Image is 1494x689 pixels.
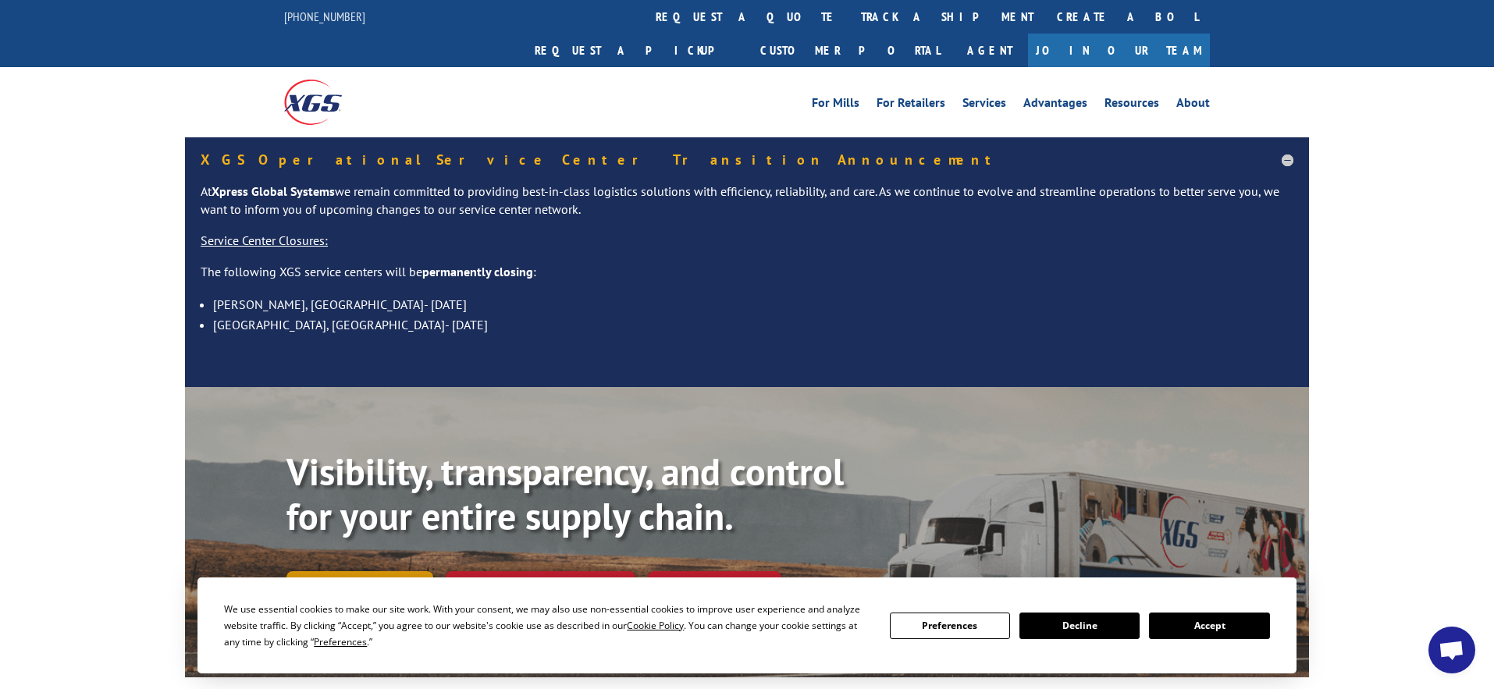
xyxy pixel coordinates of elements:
[213,294,1293,314] li: [PERSON_NAME], [GEOGRAPHIC_DATA]- [DATE]
[201,183,1293,233] p: At we remain committed to providing best-in-class logistics solutions with efficiency, reliabilit...
[201,233,328,248] u: Service Center Closures:
[212,183,335,199] strong: Xpress Global Systems
[286,571,433,604] a: Track shipment
[446,571,635,605] a: Calculate transit time
[201,263,1293,294] p: The following XGS service centers will be :
[890,613,1010,639] button: Preferences
[962,97,1006,114] a: Services
[1149,613,1269,639] button: Accept
[286,447,844,541] b: Visibility, transparency, and control for your entire supply chain.
[627,619,684,632] span: Cookie Policy
[1028,34,1210,67] a: Join Our Team
[749,34,952,67] a: Customer Portal
[1428,627,1475,673] a: Open chat
[648,571,781,605] a: XGS ASSISTANT
[812,97,859,114] a: For Mills
[1019,613,1140,639] button: Decline
[1023,97,1087,114] a: Advantages
[877,97,945,114] a: For Retailers
[284,9,365,24] a: [PHONE_NUMBER]
[201,153,1293,167] h5: XGS Operational Service Center Transition Announcement
[523,34,749,67] a: Request a pickup
[422,264,533,279] strong: permanently closing
[213,314,1293,335] li: [GEOGRAPHIC_DATA], [GEOGRAPHIC_DATA]- [DATE]
[224,601,870,650] div: We use essential cookies to make our site work. With your consent, we may also use non-essential ...
[314,635,367,648] span: Preferences
[197,577,1297,673] div: Cookie Consent Prompt
[1104,97,1159,114] a: Resources
[1176,97,1210,114] a: About
[952,34,1028,67] a: Agent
